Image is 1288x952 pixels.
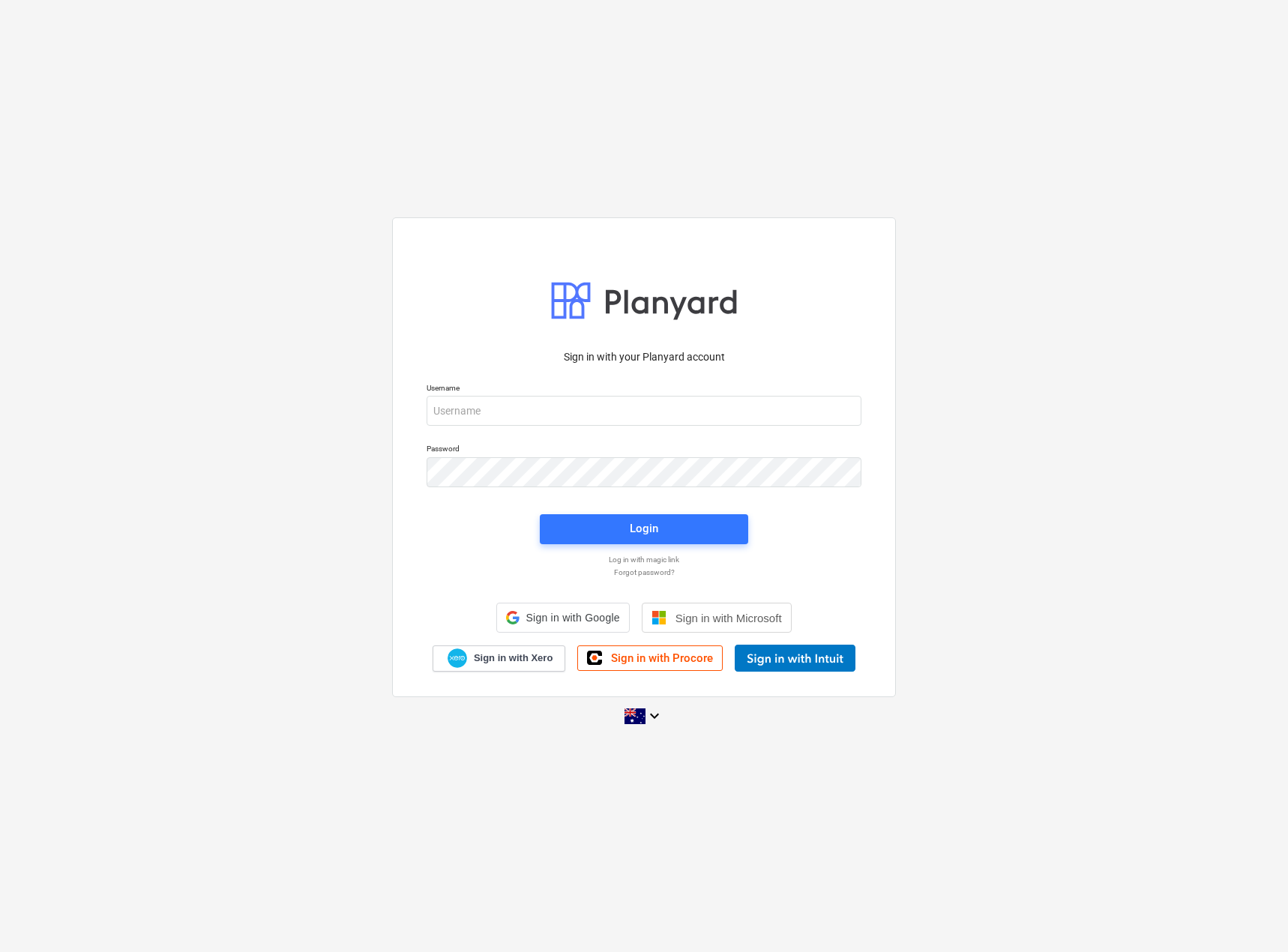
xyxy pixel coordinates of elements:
[419,555,869,564] a: Log in with magic link
[474,651,553,665] span: Sign in with Xero
[645,707,663,725] i: keyboard_arrow_down
[448,648,467,669] img: Xero logo
[427,349,861,365] p: Sign in with your Planyard account
[675,612,782,624] span: Sign in with Microsoft
[427,396,861,426] input: Username
[419,567,869,577] a: Forgot password?
[577,645,723,671] a: Sign in with Procore
[651,610,666,625] img: Microsoft logo
[540,514,748,544] button: Login
[496,603,629,633] div: Sign in with Google
[611,651,713,665] span: Sign in with Procore
[526,612,619,624] span: Sign in with Google
[427,383,861,396] p: Username
[630,519,658,538] div: Login
[427,444,861,457] p: Password
[433,645,566,672] a: Sign in with Xero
